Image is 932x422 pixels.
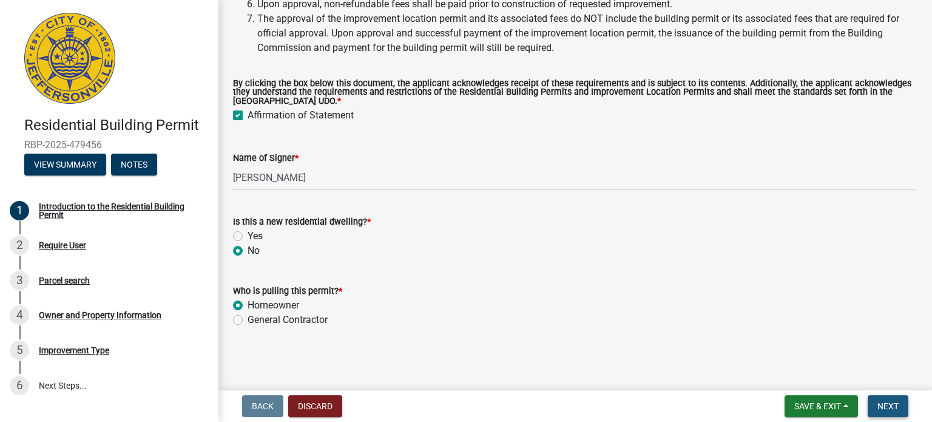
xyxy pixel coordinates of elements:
[111,154,157,175] button: Notes
[248,108,354,123] label: Affirmation of Statement
[10,305,29,325] div: 4
[24,117,209,134] h4: Residential Building Permit
[10,376,29,395] div: 6
[39,202,199,219] div: Introduction to the Residential Building Permit
[248,298,299,313] label: Homeowner
[248,229,263,243] label: Yes
[233,218,371,226] label: Is this a new residential dwelling?
[233,154,299,163] label: Name of Signer
[24,160,106,170] wm-modal-confirm: Summary
[39,276,90,285] div: Parcel search
[10,271,29,290] div: 3
[10,201,29,220] div: 1
[24,13,115,104] img: City of Jeffersonville, Indiana
[233,287,342,296] label: Who is pulling this permit?
[39,311,161,319] div: Owner and Property Information
[242,395,283,417] button: Back
[248,243,260,258] label: No
[794,401,841,411] span: Save & Exit
[24,154,106,175] button: View Summary
[39,346,109,355] div: Improvement Type
[252,401,274,411] span: Back
[785,395,858,417] button: Save & Exit
[39,241,86,250] div: Require User
[877,401,899,411] span: Next
[257,12,917,55] li: The approval of the improvement location permit and its associated fees do NOT include the buildi...
[24,139,194,151] span: RBP-2025-479456
[10,341,29,360] div: 5
[233,80,917,106] label: By clicking the box below this document, the applicant acknowledges receipt of these requirements...
[111,160,157,170] wm-modal-confirm: Notes
[868,395,908,417] button: Next
[248,313,328,327] label: General Contractor
[10,236,29,255] div: 2
[288,395,342,417] button: Discard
